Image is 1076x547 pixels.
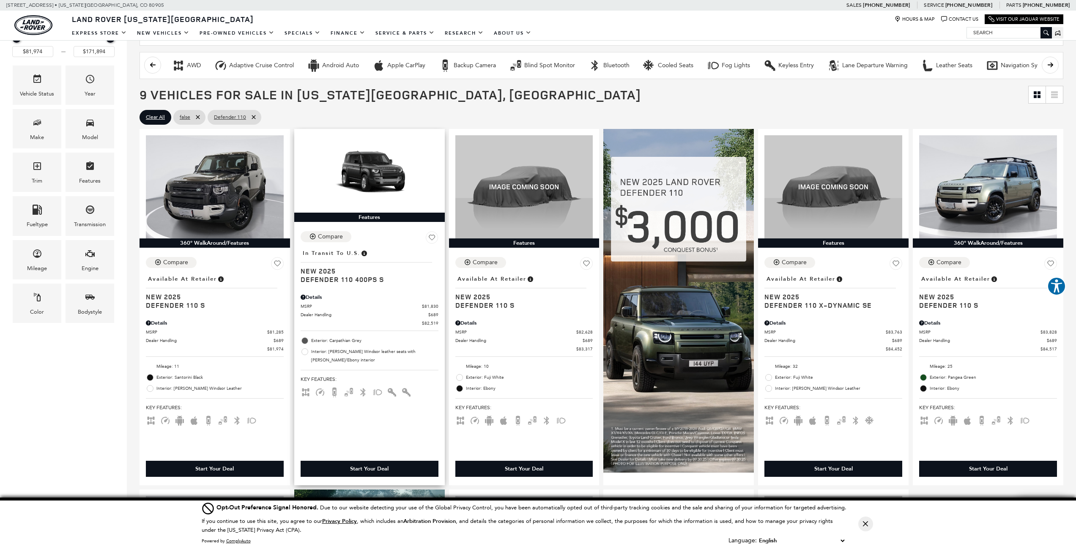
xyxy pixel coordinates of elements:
[823,57,912,74] button: Lane Departure WarningLane Departure Warning
[6,2,164,8] a: [STREET_ADDRESS] • [US_STATE][GEOGRAPHIC_DATA], CO 80905
[455,257,506,268] button: Compare Vehicle
[67,26,537,41] nav: Main Navigation
[890,257,902,273] button: Save Vehicle
[294,213,445,222] div: Features
[1047,277,1066,295] button: Explore your accessibility options
[1047,337,1057,344] span: $689
[401,388,411,394] span: Keyless Entry
[301,461,438,477] div: Start Your Deal
[202,518,833,533] p: If you continue to use this site, you agree to our , which includes an , and details the categori...
[759,57,819,74] button: Keyless EntryKeyless Entry
[526,274,534,284] span: Vehicle is in stock and ready for immediate delivery. Due to demand, availability is subject to c...
[271,257,284,273] button: Save Vehicle
[764,337,892,344] span: Dealer Handling
[146,293,277,301] span: New 2025
[509,59,522,72] div: Blind Spot Monitor
[722,62,750,69] div: Fog Lights
[146,301,277,309] span: Defender 110 S
[455,329,577,335] span: MSRP
[74,46,115,57] input: Maximum
[969,465,1008,473] div: Start Your Deal
[156,384,284,393] span: Interior: [PERSON_NAME] Windsor Leather
[146,337,274,344] span: Dealer Handling
[146,417,156,423] span: AWD
[439,59,452,72] div: Backup Camera
[919,361,1057,372] li: Mileage: 25
[303,57,364,74] button: Android AutoAndroid Auto
[454,62,496,69] div: Backup Camera
[66,153,114,192] div: FeaturesFeatures
[767,274,835,284] span: Available at Retailer
[246,417,257,423] span: Fog Lights
[851,417,861,423] span: Bluetooth
[303,249,360,258] span: In Transit to U.S.
[484,417,494,423] span: Android Auto
[210,57,298,74] button: Adaptive Cruise ControlAdaptive Cruise Control
[30,307,44,317] div: Color
[924,2,944,8] span: Service
[85,72,95,89] span: Year
[858,517,873,531] button: Close Button
[764,329,886,335] span: MSRP
[13,66,61,105] div: VehicleVehicle Status
[20,89,54,98] div: Vehicle Status
[583,337,593,344] span: $689
[991,417,1001,423] span: Blind Spot Monitor
[702,57,755,74] button: Fog LightsFog Lights
[764,337,902,344] a: Dealer Handling $689
[189,417,199,423] span: Apple Car-Play
[936,62,972,69] div: Leather Seats
[764,301,896,309] span: Defender 110 X-Dynamic SE
[301,135,438,213] img: 2025 LAND ROVER Defender 110 400PS S
[217,274,225,284] span: Vehicle is in stock and ready for immediate delivery. Due to demand, availability is subject to c...
[886,346,902,352] span: $84,452
[455,337,583,344] span: Dealer Handling
[990,274,998,284] span: Vehicle is in stock and ready for immediate delivery. Due to demand, availability is subject to c...
[387,388,397,394] span: Interior Accents
[981,57,1055,74] button: Navigation SystemNavigation System
[603,62,630,69] div: Bluetooth
[919,135,1057,238] img: 2025 LAND ROVER Defender 110 S
[977,417,987,423] span: Backup Camera
[728,538,757,544] div: Language:
[945,2,992,8] a: [PHONE_NUMBER]
[466,384,593,393] span: Interior: Ebony
[457,274,526,284] span: Available at Retailer
[32,115,42,133] span: Make
[146,329,284,335] a: MSRP $81,285
[172,59,185,72] div: AWD
[146,403,284,412] span: Key Features :
[919,329,1057,335] a: MSRP $83,828
[315,388,325,394] span: Adaptive Cruise Control
[368,57,430,74] button: Apple CarPlayApple CarPlay
[146,257,197,268] button: Compare Vehicle
[32,176,42,186] div: Trim
[301,312,438,318] a: Dealer Handling $689
[146,319,284,327] div: Pricing Details - Defender 110 S
[886,329,902,335] span: $83,763
[422,303,438,309] span: $81,830
[387,62,425,69] div: Apple CarPlay
[707,59,720,72] div: Fog Lights
[202,539,251,544] div: Powered by
[13,284,61,323] div: ColorColor
[14,15,52,35] img: Land Rover
[82,133,98,142] div: Model
[658,62,693,69] div: Cooled Seats
[930,373,1057,382] span: Exterior: Pangea Green
[1006,2,1021,8] span: Parts
[455,293,587,301] span: New 2025
[301,303,438,309] a: MSRP $81,830
[936,259,961,266] div: Compare
[919,337,1047,344] span: Dealer Handling
[14,15,52,35] a: land-rover
[542,417,552,423] span: Bluetooth
[267,329,284,335] span: $81,285
[232,417,242,423] span: Bluetooth
[301,388,311,394] span: AWD
[764,293,896,301] span: New 2025
[589,59,601,72] div: Bluetooth
[948,417,958,423] span: Android Auto
[892,337,902,344] span: $689
[301,247,438,284] a: In Transit to U.S.New 2025Defender 110 400PS S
